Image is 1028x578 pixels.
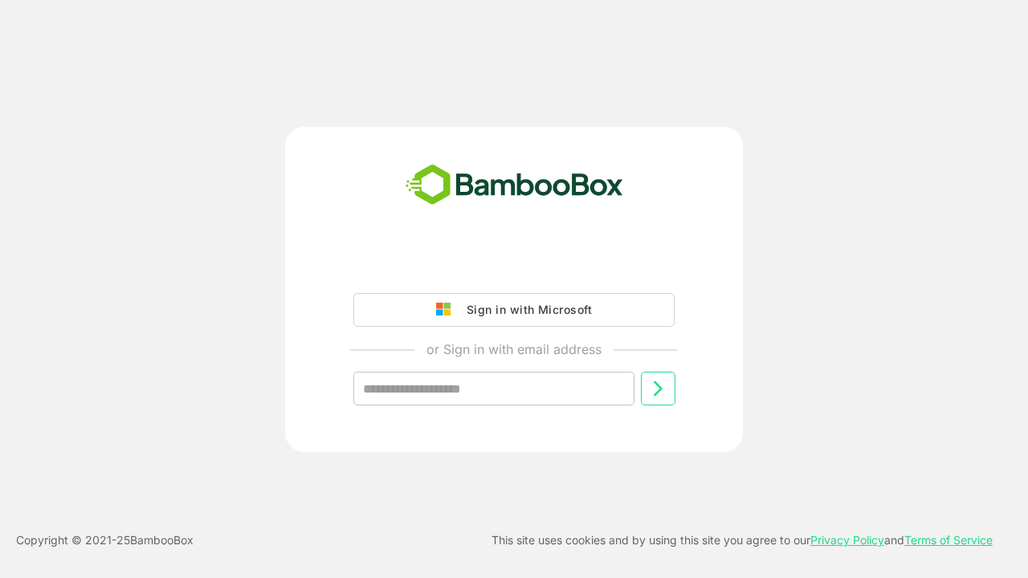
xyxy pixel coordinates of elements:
p: Copyright © 2021- 25 BambooBox [16,531,194,550]
img: google [436,303,459,317]
p: or Sign in with email address [426,340,602,359]
p: This site uses cookies and by using this site you agree to our and [492,531,993,550]
a: Terms of Service [904,533,993,547]
div: Sign in with Microsoft [459,299,592,320]
iframe: Sign in with Google Button [345,248,683,283]
img: bamboobox [397,159,632,212]
a: Privacy Policy [810,533,884,547]
button: Sign in with Microsoft [353,293,675,327]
